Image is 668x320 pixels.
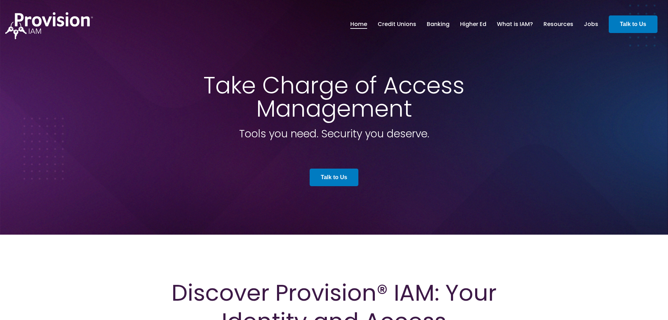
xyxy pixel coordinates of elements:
[460,18,486,30] a: Higher Ed
[310,169,358,186] a: Talk to Us
[544,18,573,30] a: Resources
[321,174,347,180] strong: Talk to Us
[609,15,657,33] a: Talk to Us
[203,69,465,125] span: Take Charge of Access Management
[620,21,646,27] strong: Talk to Us
[427,18,450,30] a: Banking
[345,13,603,35] nav: menu
[350,18,367,30] a: Home
[584,18,598,30] a: Jobs
[239,126,429,141] span: Tools you need. Security you deserve.
[378,18,416,30] a: Credit Unions
[5,12,93,39] img: ProvisionIAM-Logo-White
[497,18,533,30] a: What is IAM?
